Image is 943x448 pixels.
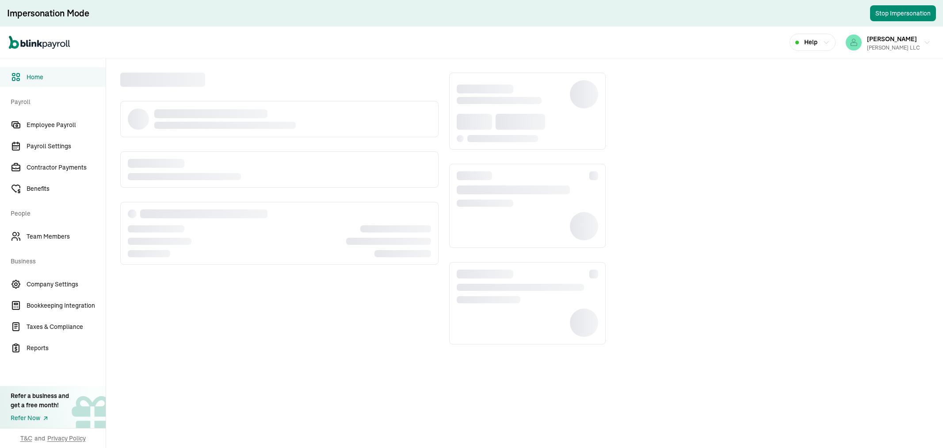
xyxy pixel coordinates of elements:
[804,38,817,47] span: Help
[27,232,106,241] span: Team Members
[20,434,32,443] span: T&C
[47,434,86,443] span: Privacy Policy
[867,44,920,52] div: [PERSON_NAME] LLC
[7,7,89,19] div: Impersonation Mode
[27,322,106,332] span: Taxes & Compliance
[27,301,106,310] span: Bookkeeping Integration
[867,35,917,43] span: [PERSON_NAME]
[9,30,70,55] nav: Global
[11,89,100,113] span: Payroll
[11,200,100,225] span: People
[27,163,106,172] span: Contractor Payments
[790,34,836,51] button: Help
[870,5,936,21] button: Stop Impersonation
[27,344,106,353] span: Reports
[27,120,106,130] span: Employee Payroll
[27,184,106,193] span: Benefits
[27,73,106,82] span: Home
[11,248,100,273] span: Business
[27,280,106,289] span: Company Settings
[11,413,69,423] a: Refer Now
[11,391,69,410] div: Refer a business and get a free month!
[27,142,106,151] span: Payroll Settings
[842,31,934,54] button: [PERSON_NAME][PERSON_NAME] LLC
